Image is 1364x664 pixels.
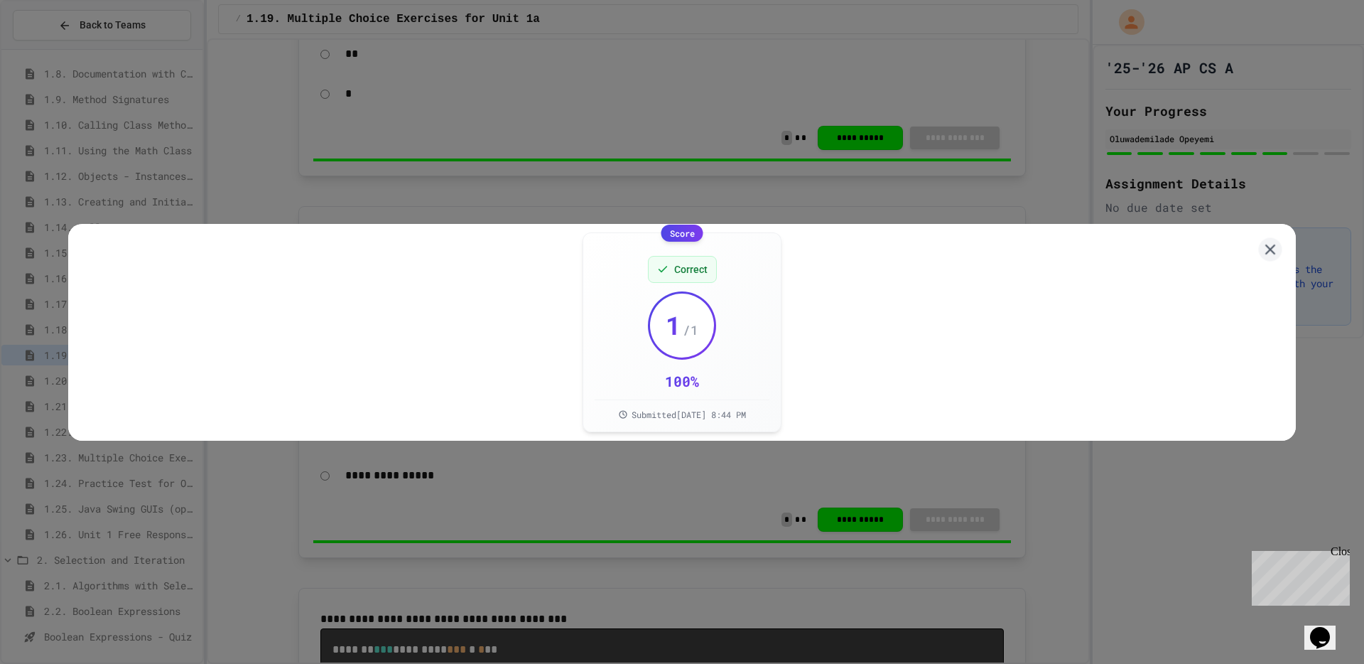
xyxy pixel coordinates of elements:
div: Chat with us now!Close [6,6,98,90]
span: Correct [674,262,708,277]
iframe: chat widget [1304,607,1350,650]
span: Submitted [DATE] 8:44 PM [632,409,746,420]
iframe: chat widget [1246,545,1350,606]
span: / 1 [683,320,698,340]
span: 1 [666,311,681,339]
div: 100 % [665,371,699,391]
div: Score [661,225,703,242]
